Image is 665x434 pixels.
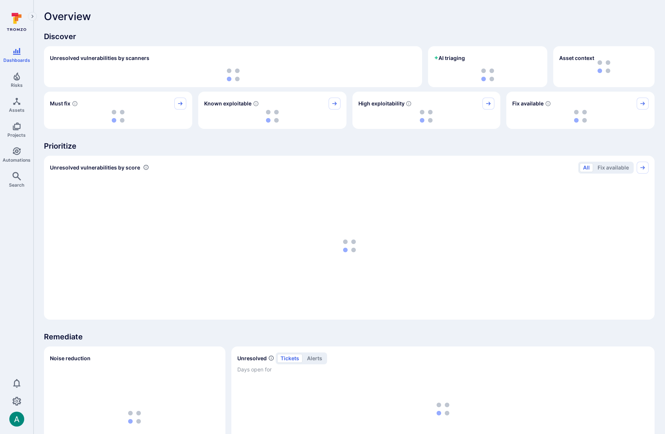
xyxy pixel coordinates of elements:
[9,182,24,188] span: Search
[44,92,192,129] div: Must fix
[268,354,274,362] span: Number of unresolved items by priority and days open
[237,366,649,373] span: Days open for
[72,101,78,107] svg: Risk score >=40 , missed SLA
[50,54,149,62] h2: Unresolved vulnerabilities by scanners
[545,101,551,107] svg: Vulnerabilities with fix available
[406,101,412,107] svg: EPSS score ≥ 0.7
[204,100,251,107] span: Known exploitable
[50,100,70,107] span: Must fix
[266,110,279,123] img: Loading...
[44,141,655,151] span: Prioritize
[50,164,140,171] span: Unresolved vulnerabilities by score
[277,354,303,363] button: tickets
[580,163,593,172] button: All
[11,82,23,88] span: Risks
[9,412,24,427] div: Arjan Dehar
[481,69,494,81] img: Loading...
[50,355,91,361] span: Noise reduction
[9,412,24,427] img: ACg8ocLSa5mPYBaXNx3eFu_EmspyJX0laNWN7cXOFirfQ7srZveEpg=s96-c
[253,101,259,107] svg: Confirmed exploitable by KEV
[50,178,649,314] div: loading spinner
[559,54,594,62] span: Asset context
[3,157,31,163] span: Automations
[237,355,267,362] h2: Unresolved
[7,132,26,138] span: Projects
[44,10,91,22] span: Overview
[506,92,655,129] div: Fix available
[512,110,649,123] div: loading spinner
[44,332,655,342] span: Remediate
[304,354,326,363] button: alerts
[3,57,30,63] span: Dashboards
[343,240,356,252] img: Loading...
[198,92,346,129] div: Known exploitable
[512,100,544,107] span: Fix available
[9,107,25,113] span: Assets
[28,12,37,21] button: Expand navigation menu
[112,110,124,123] img: Loading...
[434,69,541,81] div: loading spinner
[358,110,495,123] div: loading spinner
[50,69,416,81] div: loading spinner
[574,110,587,123] img: Loading...
[352,92,501,129] div: High exploitability
[204,110,341,123] div: loading spinner
[143,164,149,171] div: Number of vulnerabilities in status 'Open' 'Triaged' and 'In process' grouped by score
[50,110,186,123] div: loading spinner
[434,54,465,62] h2: AI triaging
[358,100,405,107] span: High exploitability
[594,163,632,172] button: Fix available
[44,31,655,42] span: Discover
[128,411,141,424] img: Loading...
[420,110,433,123] img: Loading...
[30,13,35,20] i: Expand navigation menu
[227,69,240,81] img: Loading...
